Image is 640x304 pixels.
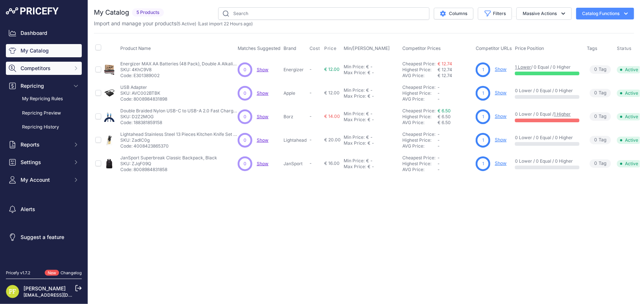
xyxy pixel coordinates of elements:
[495,113,506,119] a: Show
[324,46,336,51] span: Price
[344,117,366,123] div: Max Price:
[310,113,312,119] span: -
[120,120,238,126] p: Code: 188381859158
[23,292,100,298] a: [EMAIL_ADDRESS][DOMAIN_NAME]
[576,8,634,19] button: Catalog Functions
[482,66,484,73] span: 1
[6,138,82,151] button: Reports
[21,159,69,166] span: Settings
[482,113,484,120] span: 1
[402,155,435,160] a: Cheapest Price:
[132,8,164,17] span: 5 Products
[344,158,365,164] div: Min Price:
[6,203,82,216] a: Alerts
[438,108,451,113] a: € 6.50
[344,87,365,93] div: Min Price:
[257,161,268,166] a: Show
[6,107,82,120] a: Repricing Preview
[284,67,307,73] p: Energizer
[120,114,238,120] p: SKU: D2Z2MOG
[369,87,373,93] div: -
[6,173,82,187] button: My Account
[257,67,268,72] a: Show
[402,96,438,102] div: AVG Price:
[257,114,268,119] a: Show
[120,90,167,96] p: SKU: AVC002BTBK
[367,117,370,123] div: €
[590,136,611,144] span: Tag
[120,73,238,79] p: Code: E301389002
[587,46,597,51] span: Tags
[310,90,312,95] span: -
[284,137,307,143] p: Lightahead
[515,111,579,117] p: 0 Lower / 0 Equal /
[482,160,484,167] span: 1
[438,131,440,137] span: -
[324,46,338,51] button: Price
[244,137,246,144] span: 0
[6,44,82,57] a: My Catalog
[495,90,506,95] a: Show
[310,137,312,142] span: -
[120,84,167,90] p: USB Adapter
[370,140,374,146] div: -
[438,67,452,72] span: € 12.74
[6,62,82,75] button: Competitors
[402,143,438,149] div: AVG Price:
[120,67,238,73] p: SKU: 4KhC9V8
[176,21,196,26] span: ( )
[94,7,129,18] h2: My Catalog
[366,87,369,93] div: €
[257,90,268,96] a: Show
[6,231,82,244] a: Suggest a feature
[515,135,579,141] p: 0 Lower / 0 Equal / 0 Higher
[495,160,506,166] a: Show
[61,270,82,275] a: Changelog
[120,131,238,137] p: Lightahead Stainless Steel 13 Pieces Kitchen Knife Set with Rubber Wood Block
[402,46,441,51] span: Competitor Prices
[238,46,281,51] span: Matches Suggested
[45,270,59,276] span: New
[244,66,246,73] span: 0
[402,73,438,79] div: AVG Price:
[244,90,246,97] span: 0
[367,140,370,146] div: €
[482,137,484,144] span: 1
[554,111,571,117] a: 1 Higher
[594,66,597,73] span: 0
[590,112,611,121] span: Tag
[367,70,370,76] div: €
[6,93,82,105] a: My Repricing Rules
[402,137,438,143] div: Highest Price:
[438,143,440,149] span: -
[617,46,633,51] button: Status
[366,134,369,140] div: €
[21,141,69,148] span: Reports
[367,164,370,170] div: €
[6,121,82,134] a: Repricing History
[402,61,435,66] a: Cheapest Price:
[120,137,238,143] p: SKU: ZadlC0g
[366,158,369,164] div: €
[324,90,340,95] span: € 12.00
[344,111,365,117] div: Min Price:
[402,67,438,73] div: Highest Price:
[94,20,253,27] p: Import and manage your products
[120,167,217,173] p: Code: 8008984831858
[120,155,217,161] p: JanSport Superbreak Classic Backpack, Black
[402,108,435,113] a: Cheapest Price:
[438,114,451,119] span: € 6.50
[370,164,374,170] div: -
[244,160,246,167] span: 0
[594,90,597,97] span: 0
[178,21,195,26] a: 5 Active
[590,65,611,74] span: Tag
[402,161,438,167] div: Highest Price:
[23,285,66,292] a: [PERSON_NAME]
[120,143,238,149] p: Code: 4008423865370
[370,117,374,123] div: -
[198,21,253,26] span: (Last import 22 Hours ago)
[120,108,238,114] p: Double Braided Nylon USB-C to USB-A 2.0 Fast Charging Cable, 3A - 6-Foot, Silver
[21,176,69,184] span: My Account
